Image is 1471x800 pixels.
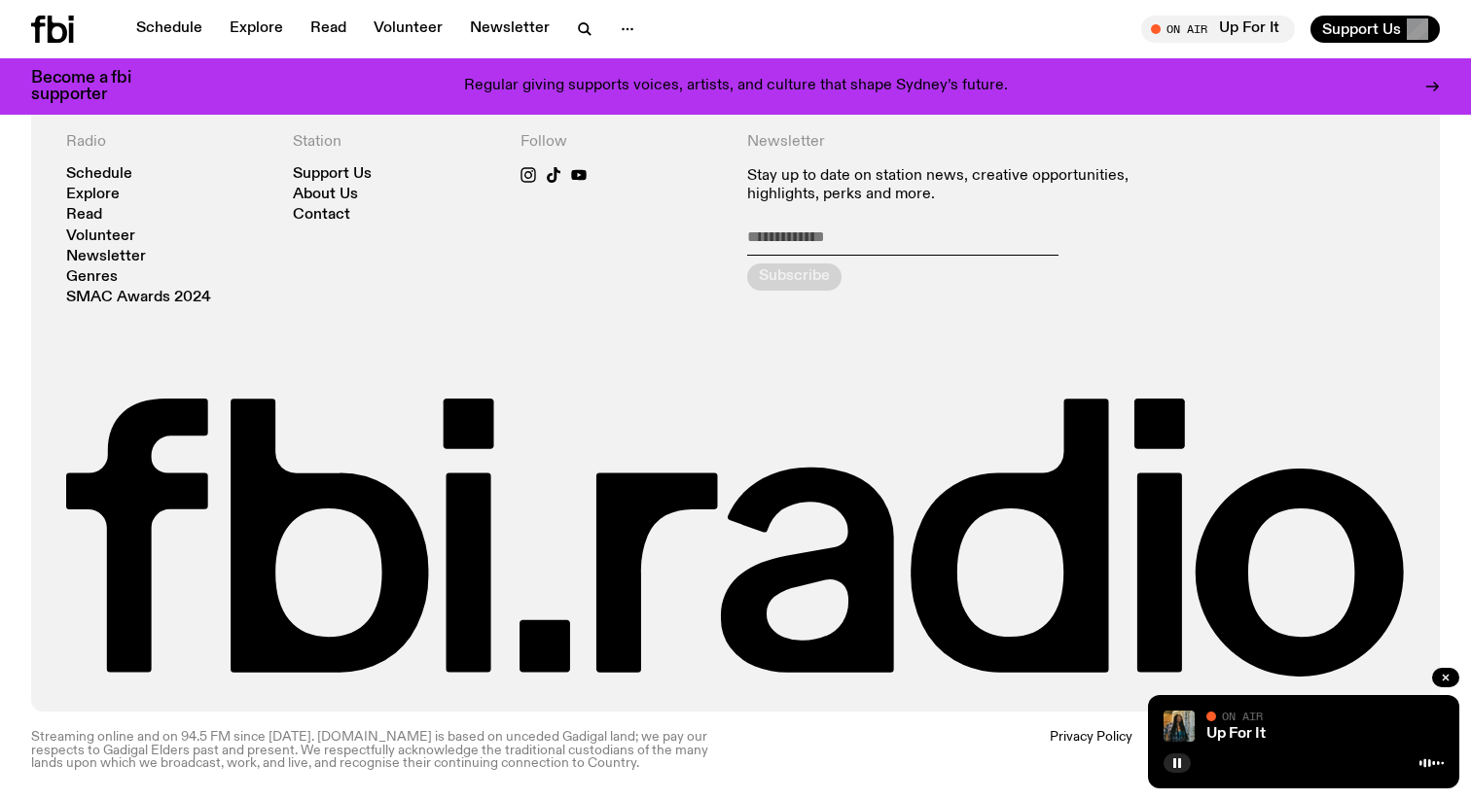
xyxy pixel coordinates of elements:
[125,16,214,43] a: Schedule
[66,188,120,202] a: Explore
[66,229,135,244] a: Volunteer
[1322,20,1401,38] span: Support Us
[293,133,496,152] h4: Station
[66,250,146,264] a: Newsletter
[218,16,295,43] a: Explore
[1206,726,1266,742] a: Up For It
[299,16,358,43] a: Read
[31,70,156,103] h3: Become a fbi supporter
[31,731,724,770] p: Streaming online and on 94.5 FM since [DATE]. [DOMAIN_NAME] is based on unceded Gadigal land; we ...
[747,263,842,291] button: Subscribe
[1310,16,1440,43] button: Support Us
[293,167,372,182] a: Support Us
[747,133,1178,152] h4: Newsletter
[1164,711,1195,742] img: Ify - a Brown Skin girl with black braided twists, looking up to the side with her tongue stickin...
[458,16,561,43] a: Newsletter
[66,270,118,285] a: Genres
[464,78,1008,95] p: Regular giving supports voices, artists, and culture that shape Sydney’s future.
[520,133,724,152] h4: Follow
[293,208,350,223] a: Contact
[362,16,454,43] a: Volunteer
[66,133,269,152] h4: Radio
[1141,16,1295,43] button: On AirUp For It
[66,208,102,223] a: Read
[1222,710,1263,722] span: On Air
[66,291,211,305] a: SMAC Awards 2024
[66,167,132,182] a: Schedule
[293,188,358,202] a: About Us
[747,167,1178,204] p: Stay up to date on station news, creative opportunities, highlights, perks and more.
[1050,731,1132,770] a: Privacy Policy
